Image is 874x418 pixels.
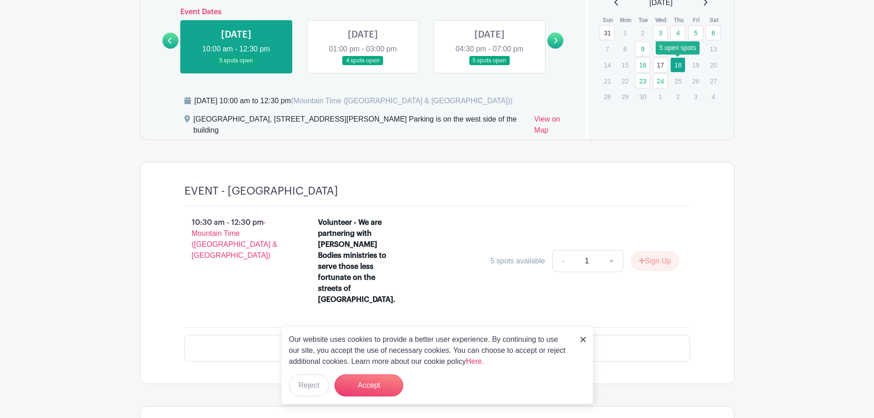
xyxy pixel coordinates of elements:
[600,25,615,40] a: 31
[706,74,721,88] p: 27
[670,16,688,25] th: Thu
[635,26,650,40] p: 2
[289,334,571,367] p: Our website uses cookies to provide a better user experience. By continuing to use our site, you ...
[631,251,679,271] button: Sign Up
[670,25,685,40] a: 4
[618,42,633,56] p: 8
[653,25,668,40] a: 3
[706,25,721,40] a: 6
[635,89,650,104] p: 30
[653,57,668,72] a: 17
[192,218,278,259] span: - Mountain Time ([GEOGRAPHIC_DATA] & [GEOGRAPHIC_DATA])
[534,114,574,139] a: View on Map
[656,41,700,55] div: 5 open spots
[334,374,403,396] button: Accept
[184,184,338,198] h4: EVENT - [GEOGRAPHIC_DATA]
[289,374,329,396] button: Reject
[706,58,721,72] p: 20
[635,41,650,56] a: 9
[466,357,482,365] a: Here
[688,89,703,104] p: 3
[635,73,650,89] a: 23
[688,74,703,88] p: 26
[617,16,635,25] th: Mon
[600,74,615,88] p: 21
[552,250,573,272] a: -
[688,58,703,72] p: 19
[618,58,633,72] p: 15
[670,74,685,88] p: 25
[195,95,513,106] div: [DATE] 10:00 am to 12:30 pm
[600,89,615,104] p: 28
[635,57,650,72] a: 16
[490,256,545,267] div: 5 spots available
[600,250,623,272] a: +
[580,337,586,342] img: close_button-5f87c8562297e5c2d7936805f587ecaba9071eb48480494691a3f1689db116b3.svg
[599,16,617,25] th: Sun
[318,217,397,305] div: Volunteer - We are partnering with [PERSON_NAME] Bodies ministries to serve those less fortunate ...
[170,213,304,265] p: 10:30 am - 12:30 pm
[705,16,723,25] th: Sat
[178,8,548,17] h6: Event Dates
[618,89,633,104] p: 29
[653,73,668,89] a: 24
[706,89,721,104] p: 4
[291,97,512,105] span: (Mountain Time ([GEOGRAPHIC_DATA] & [GEOGRAPHIC_DATA]))
[670,89,685,104] p: 2
[688,16,706,25] th: Fri
[670,57,685,72] a: 18
[635,16,652,25] th: Tue
[706,42,721,56] p: 13
[194,114,527,139] div: [GEOGRAPHIC_DATA], [STREET_ADDRESS][PERSON_NAME] Parking is on the west side of the building
[600,58,615,72] p: 14
[653,89,668,104] p: 1
[688,25,703,40] a: 5
[652,16,670,25] th: Wed
[618,26,633,40] p: 1
[600,42,615,56] p: 7
[184,335,690,362] div: Loading...
[653,41,668,56] a: 10
[618,74,633,88] p: 22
